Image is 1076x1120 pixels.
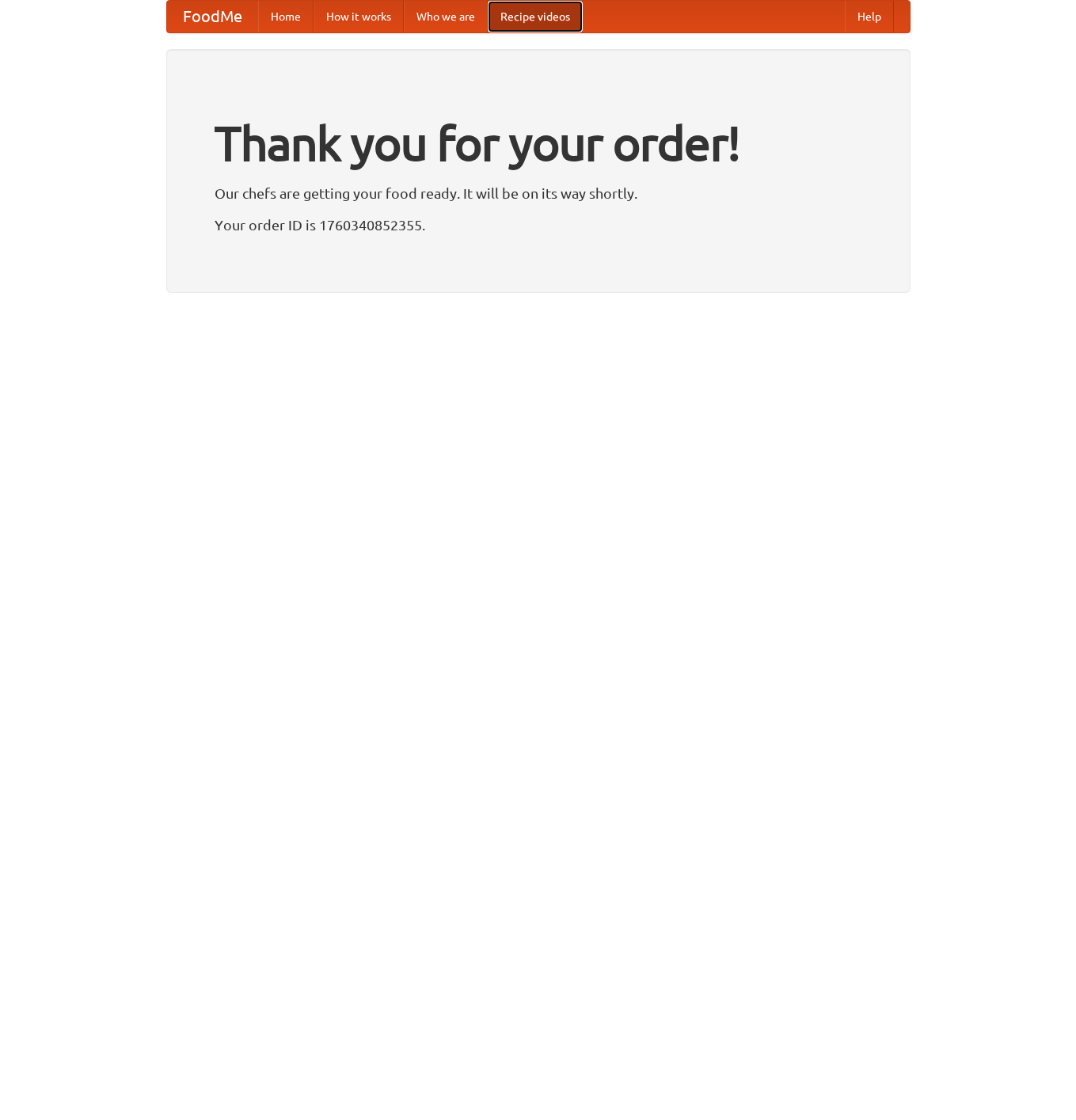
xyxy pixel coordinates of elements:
[488,1,583,32] a: Recipe videos
[215,213,862,237] p: Your order ID is 1760340852355.
[215,181,862,205] p: Our chefs are getting your food ready. It will be on its way shortly.
[404,1,488,32] a: Who we are
[845,1,894,32] a: Help
[167,1,258,32] a: FoodMe
[215,105,862,181] h1: Thank you for your order!
[258,1,314,32] a: Home
[314,1,404,32] a: How it works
